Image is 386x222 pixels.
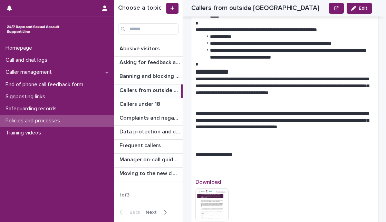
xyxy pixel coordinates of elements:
[146,210,161,215] span: Next
[3,130,47,136] p: Training videos
[114,84,183,98] a: Callers from outside [GEOGRAPHIC_DATA]Callers from outside [GEOGRAPHIC_DATA]
[119,169,181,177] p: Moving to the new cloud contact centre
[119,127,181,135] p: Data protection and confidentiality guidance
[114,57,183,70] a: Asking for feedback and demographic dataAsking for feedback and demographic data
[119,58,181,66] p: Asking for feedback and demographic data
[114,70,183,84] a: Banning and blocking callersBanning and blocking callers
[114,154,183,168] a: Manager on-call guidanceManager on-call guidance
[143,209,172,215] button: Next
[3,69,57,75] p: Caller management
[114,140,183,153] a: Frequent callersFrequent callers
[118,4,165,12] h1: Choose a topic
[195,179,221,185] span: Download
[114,43,183,57] a: Abusive visitorsAbusive visitors
[119,155,181,163] p: Manager on-call guidance
[114,209,143,215] button: Back
[3,81,89,88] p: End of phone call feedback form
[119,141,162,149] p: Frequent callers
[114,126,183,140] a: Data protection and confidentiality guidanceData protection and confidentiality guidance
[359,6,367,11] span: Edit
[119,100,162,108] p: Callers under 18
[114,187,135,204] p: 1 of 3
[114,112,183,126] a: Complaints and negative feedbackComplaints and negative feedback
[125,210,140,215] span: Back
[114,168,183,181] a: Moving to the new cloud contact centreMoving to the new cloud contact centre
[3,93,51,100] p: Signposting links
[191,4,319,12] h2: Callers from outside [GEOGRAPHIC_DATA]
[347,3,372,14] button: Edit
[119,44,161,52] p: Abusive visitors
[118,23,178,34] input: Search
[119,113,181,121] p: Complaints and negative feedback
[3,118,66,124] p: Policies and processes
[3,105,62,112] p: Safeguarding records
[119,86,180,94] p: Callers from outside England & Wales
[3,57,53,63] p: Call and chat logs
[3,45,38,51] p: Homepage
[119,72,181,80] p: Banning and blocking callers
[6,22,61,36] img: rhQMoQhaT3yELyF149Cw
[114,98,183,112] a: Callers under 18Callers under 18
